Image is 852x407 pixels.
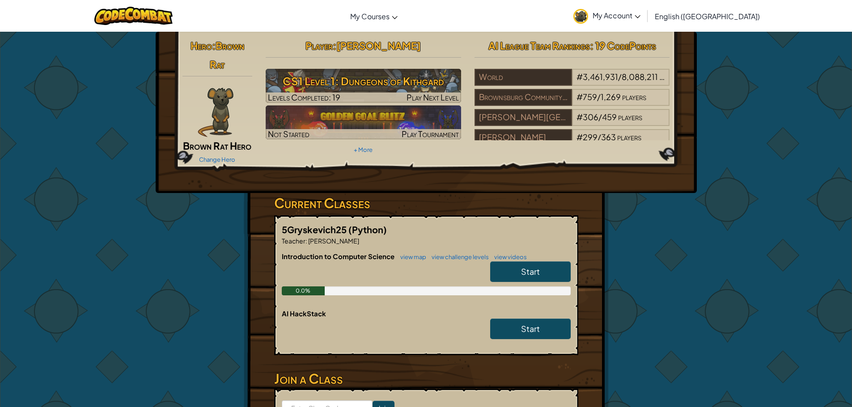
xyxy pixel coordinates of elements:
[583,132,598,142] span: 299
[282,286,325,295] div: 0.0%
[282,309,326,318] span: AI HackStack
[618,71,622,82] span: /
[521,323,540,334] span: Start
[266,105,461,139] img: Golden Goal
[590,39,656,52] span: : 19 CodePoints
[618,112,642,122] span: players
[573,9,588,24] img: avatar
[475,117,670,128] a: [PERSON_NAME][GEOGRAPHIC_DATA]#306/459players
[490,319,571,339] a: Start
[475,138,670,148] a: [PERSON_NAME]#299/363players
[354,146,373,153] a: + More
[622,92,646,102] span: players
[475,69,572,86] div: World
[617,132,641,142] span: players
[396,253,426,260] a: view map
[407,92,459,102] span: Play Next Level
[475,109,572,126] div: [PERSON_NAME][GEOGRAPHIC_DATA]
[597,92,601,102] span: /
[212,39,216,52] span: :
[266,69,461,103] img: CS1 Level 1: Dungeons of Kithgard
[305,237,307,245] span: :
[583,92,597,102] span: 759
[576,132,583,142] span: #
[183,139,251,152] span: Brown Rat Hero
[576,71,583,82] span: #
[655,12,760,21] span: English ([GEOGRAPHIC_DATA])
[475,129,572,146] div: [PERSON_NAME]
[266,105,461,139] a: Not StartedPlay Tournament
[650,4,764,28] a: English ([GEOGRAPHIC_DATA])
[583,112,598,122] span: 306
[268,129,309,139] span: Not Started
[191,39,212,52] span: Hero
[475,77,670,88] a: World#3,461,931/8,088,211players
[475,89,572,106] div: Brownsburg Community School Corp
[348,224,387,235] span: (Python)
[569,2,645,30] a: My Account
[199,156,235,163] a: Change Hero
[488,39,590,52] span: AI League Team Rankings
[576,112,583,122] span: #
[602,112,617,122] span: 459
[282,224,348,235] span: 5Gryskevich25
[576,92,583,102] span: #
[307,237,359,245] span: [PERSON_NAME]
[490,253,527,260] a: view videos
[94,7,173,25] img: CodeCombat logo
[601,92,621,102] span: 1,269
[266,69,461,103] a: Play Next Level
[601,132,616,142] span: 363
[333,39,336,52] span: :
[593,11,640,20] span: My Account
[427,253,489,260] a: view challenge levels
[583,71,618,82] span: 3,461,931
[274,369,578,389] h3: Join a Class
[521,266,540,277] span: Start
[598,112,602,122] span: /
[282,237,305,245] span: Teacher
[266,71,461,91] h3: CS1 Level 1: Dungeons of Kithgard
[210,39,244,71] span: Brown Rat
[346,4,402,28] a: My Courses
[402,129,459,139] span: Play Tournament
[475,97,670,108] a: Brownsburg Community School Corp#759/1,269players
[282,252,396,260] span: Introduction to Computer Science
[622,71,658,82] span: 8,088,211
[198,88,233,137] img: MAR09-Rat%20Paper%20Doll.png
[305,39,333,52] span: Player
[336,39,421,52] span: [PERSON_NAME]
[274,193,578,213] h3: Current Classes
[268,92,340,102] span: Levels Completed: 19
[598,132,601,142] span: /
[350,12,390,21] span: My Courses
